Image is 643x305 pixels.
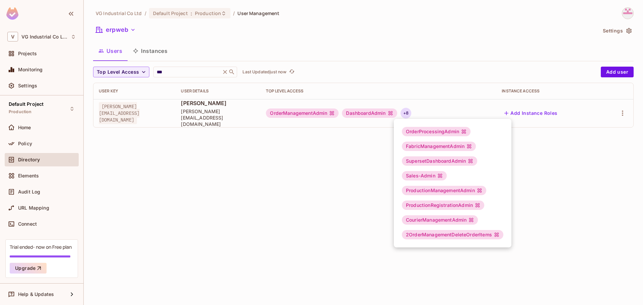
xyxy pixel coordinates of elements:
div: FabricManagementAdmin [402,142,476,151]
div: SupersetDashboardAdmin [402,156,477,166]
div: Sales-Admin [402,171,447,180]
div: CourierManagementAdmin [402,215,478,225]
div: ProductionManagementAdmin [402,186,486,195]
div: ProductionRegistrationAdmin [402,201,484,210]
div: OrderProcessingAdmin [402,127,471,136]
div: 2OrderManagementDeleteOrderItems [402,230,503,239]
